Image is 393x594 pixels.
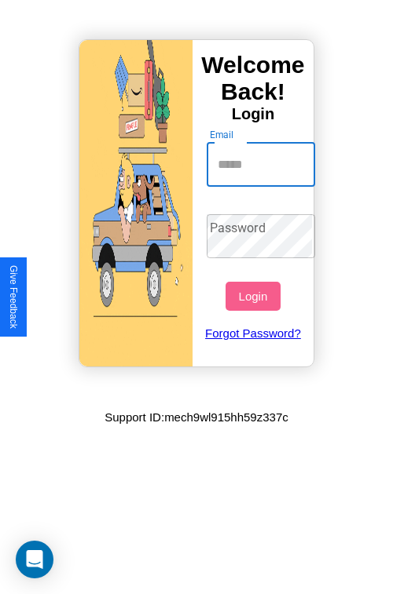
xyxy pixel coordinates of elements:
h3: Welcome Back! [193,52,314,105]
div: Give Feedback [8,265,19,329]
img: gif [79,40,193,366]
button: Login [226,282,280,311]
label: Email [210,128,234,141]
a: Forgot Password? [199,311,308,355]
h4: Login [193,105,314,123]
div: Open Intercom Messenger [16,541,53,578]
p: Support ID: mech9wl915hh59z337c [105,406,288,428]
